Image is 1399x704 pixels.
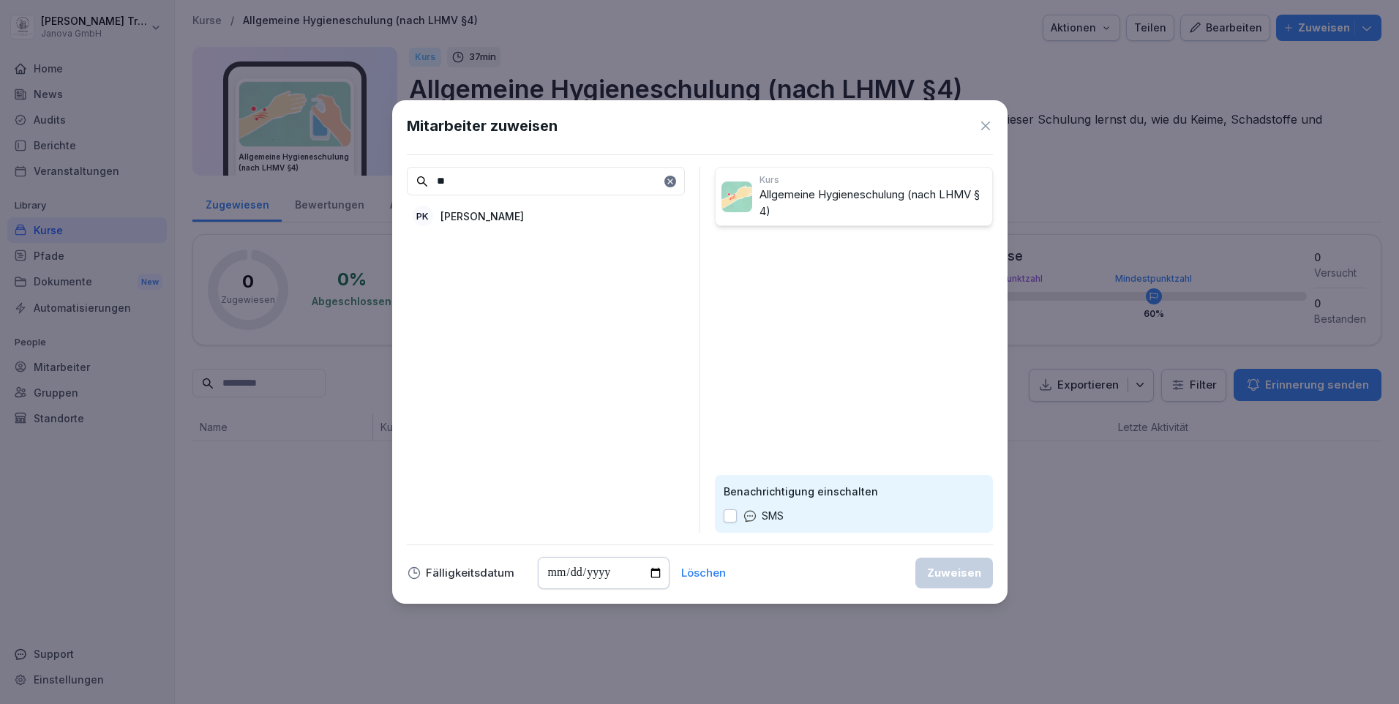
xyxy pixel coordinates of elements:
p: Allgemeine Hygieneschulung (nach LHMV §4) [759,187,986,220]
h1: Mitarbeiter zuweisen [407,115,558,137]
p: Kurs [759,173,986,187]
p: [PERSON_NAME] [440,209,524,224]
button: Zuweisen [915,558,993,588]
p: Fälligkeitsdatum [426,568,514,578]
p: SMS [762,508,784,524]
button: Löschen [681,568,726,578]
div: PK [413,206,433,226]
div: Zuweisen [927,565,981,581]
p: Benachrichtigung einschalten [724,484,984,499]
